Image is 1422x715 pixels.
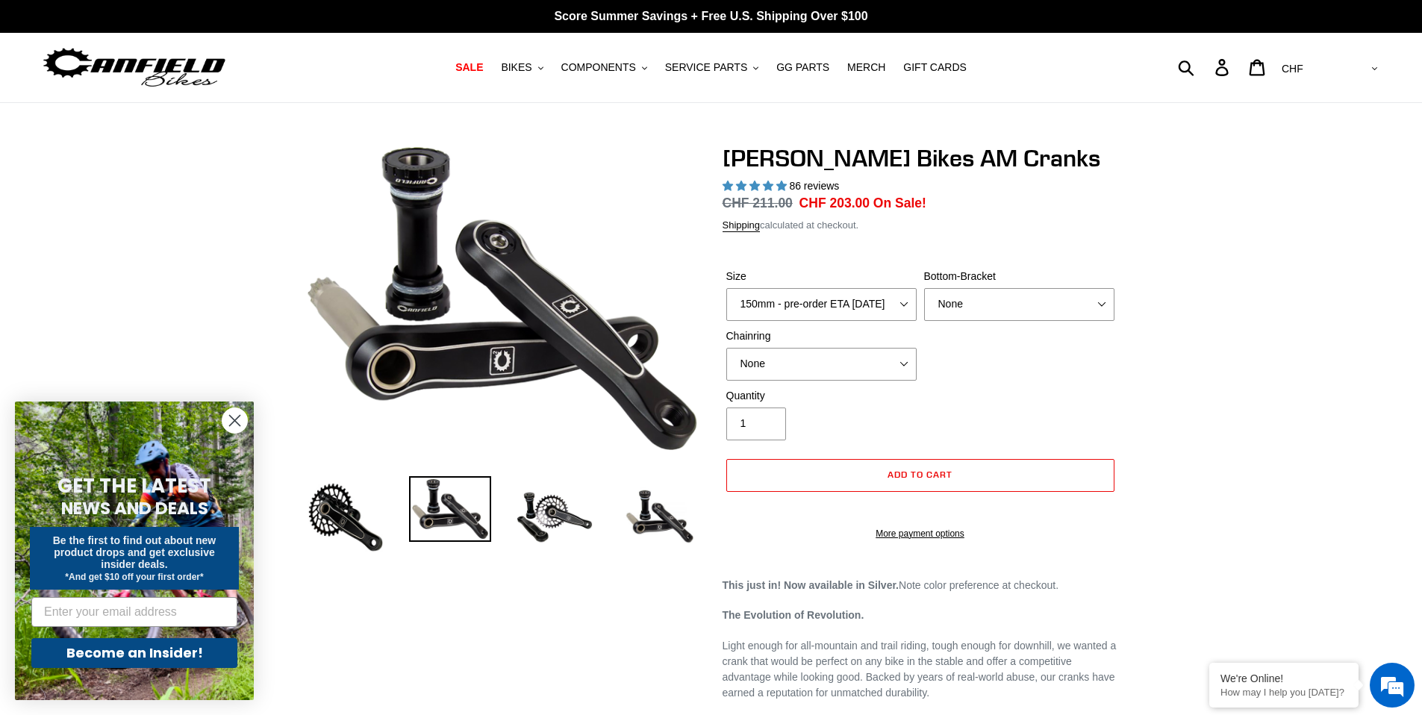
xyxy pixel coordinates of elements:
div: We're Online! [1220,672,1347,684]
label: Chainring [726,328,917,344]
img: Load image into Gallery viewer, Canfield Bikes AM Cranks [305,476,387,558]
a: GIFT CARDS [896,57,974,78]
a: MERCH [840,57,893,78]
label: Bottom-Bracket [924,269,1114,284]
span: Be the first to find out about new product drops and get exclusive insider deals. [53,534,216,570]
p: How may I help you today? [1220,687,1347,698]
span: BIKES [501,61,531,74]
span: SERVICE PARTS [665,61,747,74]
a: GG PARTS [769,57,837,78]
strong: The Evolution of Revolution. [723,609,864,621]
button: BIKES [493,57,550,78]
input: Search [1186,51,1224,84]
img: Canfield Bikes [41,44,228,91]
div: calculated at checkout. [723,218,1118,233]
span: CHF 203.00 [799,196,870,210]
button: Add to cart [726,459,1114,492]
span: 4.97 stars [723,180,790,192]
p: Light enough for all-mountain and trail riding, tough enough for downhill, we wanted a crank that... [723,638,1118,701]
button: COMPONENTS [554,57,655,78]
span: On Sale! [873,193,926,213]
span: GET THE LATEST [57,472,211,499]
h1: [PERSON_NAME] Bikes AM Cranks [723,144,1118,172]
a: SALE [448,57,490,78]
button: Close dialog [222,408,248,434]
a: More payment options [726,527,1114,540]
button: Become an Insider! [31,638,237,668]
span: GG PARTS [776,61,829,74]
span: MERCH [847,61,885,74]
s: CHF 211.00 [723,196,793,210]
strong: This just in! Now available in Silver. [723,579,899,591]
input: Enter your email address [31,597,237,627]
span: SALE [455,61,483,74]
img: Load image into Gallery viewer, Canfield Cranks [409,476,491,542]
label: Quantity [726,388,917,404]
a: Shipping [723,219,761,232]
span: Add to cart [888,469,952,480]
p: Note color preference at checkout. [723,578,1118,593]
label: Size [726,269,917,284]
img: Load image into Gallery viewer, CANFIELD-AM_DH-CRANKS [618,476,700,558]
span: 86 reviews [789,180,839,192]
span: *And get $10 off your first order* [65,572,203,582]
span: COMPONENTS [561,61,636,74]
span: NEWS AND DEALS [61,496,208,520]
img: Load image into Gallery viewer, Canfield Bikes AM Cranks [514,476,596,558]
button: SERVICE PARTS [658,57,766,78]
span: GIFT CARDS [903,61,967,74]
